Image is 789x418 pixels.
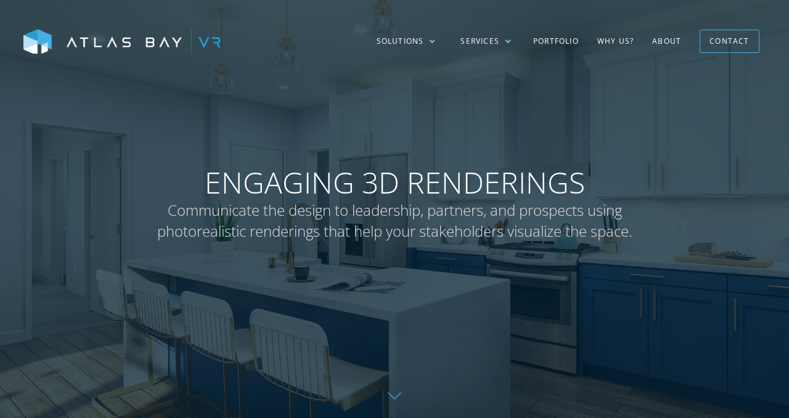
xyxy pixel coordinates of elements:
a: Why US? [588,23,643,59]
a: Contact [700,30,759,52]
div: Solutions [364,23,449,59]
a: About [643,23,690,59]
a: Portfolio [524,23,588,59]
img: Down further on page [388,392,401,400]
span: Communicate the design to leadership, partners, and prospects using photorealistic renderings tha... [148,200,641,241]
div: Contact [709,31,749,51]
div: Services [448,23,524,59]
h1: Engaging 3D Renderings [148,165,641,242]
div: Solutions [377,36,424,47]
div: Services [460,36,499,47]
img: Atlas Bay VR Logo [23,29,221,55]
